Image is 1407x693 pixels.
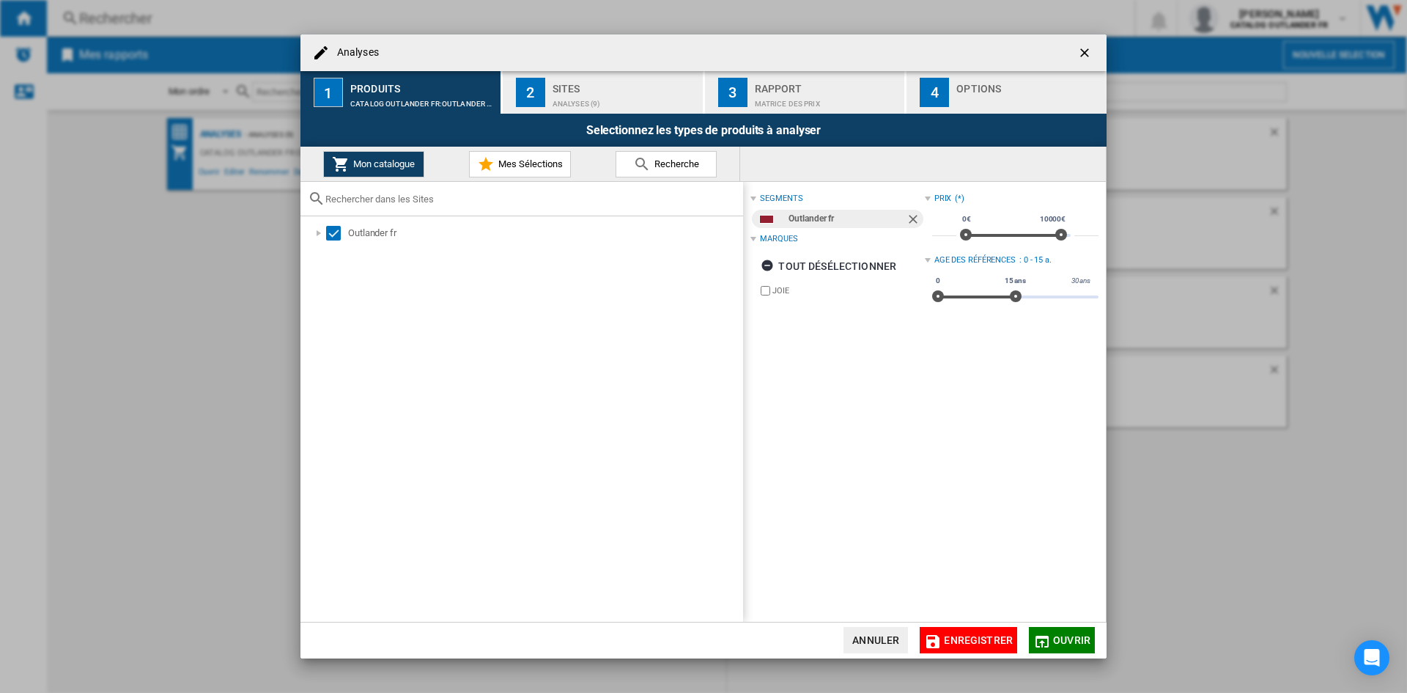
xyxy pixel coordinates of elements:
button: Annuler [843,627,908,653]
div: Produits [350,77,495,92]
div: Marques [760,233,797,245]
span: 0€ [960,213,973,225]
button: 1 Produits CATALOG OUTLANDER FR:Outlander fr [300,71,502,114]
span: Recherche [651,158,699,169]
span: Ouvrir [1053,634,1090,646]
input: Rechercher dans les Sites [325,194,736,205]
div: : 0 - 15 a. [1019,254,1098,266]
span: 15 ans [1002,275,1028,287]
span: 30 ans [1069,275,1093,287]
ng-md-icon: getI18NText('BUTTONS.CLOSE_DIALOG') [1077,45,1095,63]
span: Mon catalogue [350,158,415,169]
span: 10000€ [1038,213,1068,225]
label: JOIE [772,285,924,296]
button: 2 Sites Analyses (9) [503,71,704,114]
div: Sites [553,77,697,92]
div: Age des références [934,254,1016,266]
button: tout désélectionner [756,253,901,279]
div: Analyses (9) [553,92,697,108]
button: Enregistrer [920,627,1017,653]
button: Mon catalogue [323,151,424,177]
span: Mes Sélections [495,158,563,169]
md-checkbox: Select [326,226,348,241]
button: Mes Sélections [469,151,571,177]
h4: Analyses [330,45,379,60]
input: brand.name [761,286,770,296]
div: CATALOG OUTLANDER FR:Outlander fr [350,92,495,108]
div: 1 [314,78,343,107]
div: Options [956,77,1101,92]
div: 4 [920,78,949,107]
div: 2 [516,78,545,107]
div: Open Intercom Messenger [1354,640,1389,675]
button: getI18NText('BUTTONS.CLOSE_DIALOG') [1071,38,1101,67]
div: Outlander fr [348,226,741,241]
div: Rapport [755,77,899,92]
div: segments [760,193,802,205]
ng-md-icon: Retirer [906,212,923,230]
div: Matrice des prix [755,92,899,108]
button: 4 Options [906,71,1107,114]
div: Outlander fr [789,210,905,228]
button: Ouvrir [1029,627,1095,653]
div: tout désélectionner [761,253,896,279]
span: Enregistrer [944,634,1013,646]
button: Recherche [616,151,717,177]
div: Prix [934,193,952,205]
div: Selectionnez les types de produits à analyser [300,114,1107,147]
button: 3 Rapport Matrice des prix [705,71,906,114]
span: 0 [934,275,942,287]
div: 3 [718,78,747,107]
